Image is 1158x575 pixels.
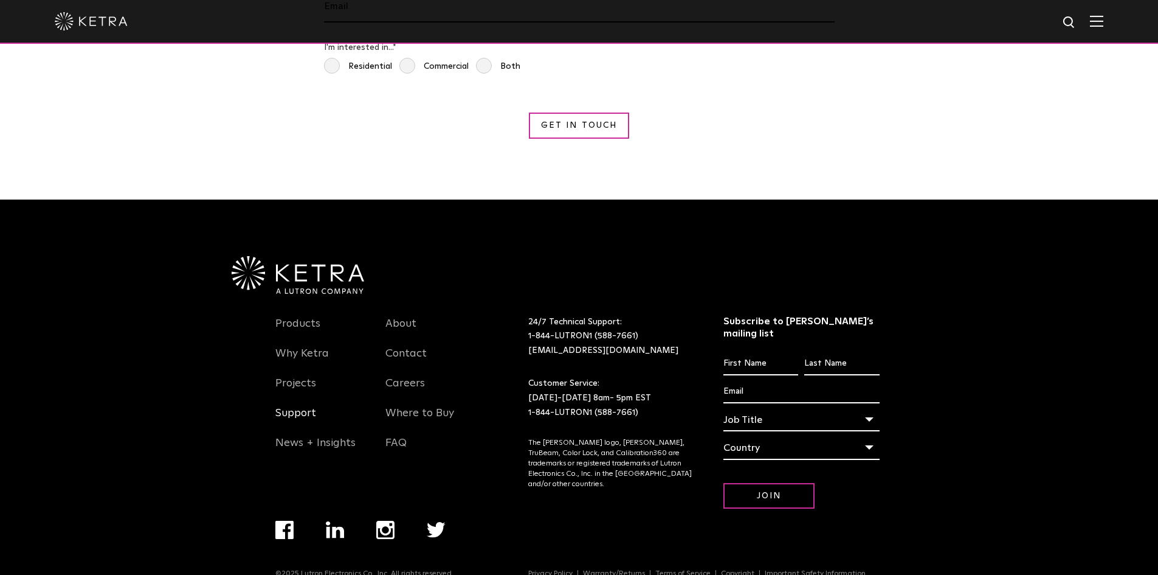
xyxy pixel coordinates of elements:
p: 24/7 Technical Support: [528,315,693,358]
div: Navigation Menu [385,315,478,464]
img: facebook [275,521,294,539]
p: Customer Service: [DATE]-[DATE] 8am- 5pm EST [528,377,693,420]
a: FAQ [385,436,407,464]
a: Where to Buy [385,406,454,434]
a: [EMAIL_ADDRESS][DOMAIN_NAME] [528,346,678,355]
div: Navigation Menu [275,521,478,570]
a: Products [275,317,320,345]
input: First Name [723,352,798,375]
input: Email [723,380,880,403]
a: Projects [275,377,316,405]
a: About [385,317,416,345]
h3: Subscribe to [PERSON_NAME]’s mailing list [723,315,880,341]
p: The [PERSON_NAME] logo, [PERSON_NAME], TruBeam, Color Lock, and Calibration360 are trademarks or ... [528,438,693,489]
div: Navigation Menu [275,315,368,464]
img: linkedin [326,521,345,538]
input: Last Name [804,352,879,375]
a: 1-844-LUTRON1 (588-7661) [528,408,638,417]
img: Ketra-aLutronCo_White_RGB [232,256,364,294]
a: Careers [385,377,425,405]
a: Support [275,406,316,434]
span: Commercial [399,58,469,75]
a: News + Insights [275,436,356,464]
div: Job Title [723,408,880,431]
a: 1-844-LUTRON1 (588-7661) [528,332,638,340]
img: Hamburger%20Nav.svg [1090,15,1103,27]
span: Residential [324,58,392,75]
img: instagram [376,521,395,539]
img: ketra-logo-2019-white [55,12,128,30]
a: Why Ketra [275,347,329,375]
span: I'm interested in... [324,43,393,52]
input: Get in Touch [529,113,629,139]
img: search icon [1062,15,1077,30]
div: Country [723,436,880,459]
a: Contact [385,347,427,375]
span: Both [476,58,520,75]
img: twitter [427,522,446,538]
input: Join [723,483,815,509]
